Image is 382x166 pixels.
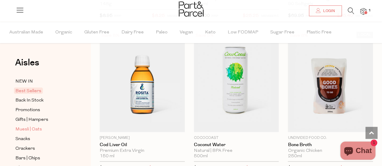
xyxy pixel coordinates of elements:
[15,145,70,152] a: Crackers
[288,148,373,153] div: Organic Chicken
[194,135,279,140] p: CocoCoast
[9,22,43,43] span: Australian Made
[322,8,335,14] span: Login
[179,2,204,17] img: Part&Parcel
[15,56,39,69] span: Aisles
[288,32,373,132] img: Bone Broth
[15,106,70,114] a: Promotions
[194,148,279,153] div: Natural | BPA Free
[15,145,35,152] span: Crackers
[15,135,70,143] a: Snacks
[100,32,185,132] img: Cod Liver Oil
[15,135,30,143] span: Snacks
[15,58,39,73] a: Aisles
[121,22,144,43] span: Dairy Free
[100,153,114,159] span: 150 ml
[288,135,373,140] p: Undivided Food Co.
[15,77,70,85] a: NEW IN
[15,106,40,114] span: Promotions
[15,87,70,94] a: Best Sellers
[84,22,109,43] span: Gluten Free
[205,22,216,43] span: Keto
[15,125,70,133] a: Muesli | Oats
[339,142,377,161] inbox-online-store-chat: Shopify online store chat
[309,5,342,16] a: Login
[100,142,185,147] a: Cod Liver Oil
[15,126,42,133] span: Muesli | Oats
[307,22,332,43] span: Plastic Free
[15,96,70,104] a: Back In Stock
[15,154,70,162] a: Bars | Chips
[194,32,279,132] img: Coconut Water
[360,8,366,14] a: 1
[15,78,33,85] span: NEW IN
[14,87,43,94] span: Best Sellers
[15,116,70,123] a: Gifts | Hampers
[288,153,302,159] span: 250ml
[100,148,185,153] div: Premium Extra Virgin
[270,22,294,43] span: Sugar Free
[15,155,40,162] span: Bars | Chips
[228,22,258,43] span: Low FODMAP
[15,116,48,123] span: Gifts | Hampers
[194,142,279,147] a: Coconut Water
[194,153,208,159] span: 500ml
[15,97,43,104] span: Back In Stock
[367,8,372,13] span: 1
[55,22,72,43] span: Organic
[100,135,185,140] p: [PERSON_NAME]
[156,22,168,43] span: Paleo
[288,142,373,147] a: Bone Broth
[180,22,193,43] span: Vegan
